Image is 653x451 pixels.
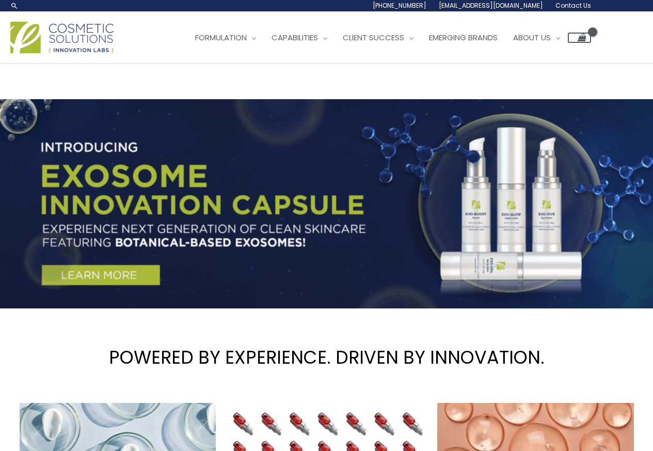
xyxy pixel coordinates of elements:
a: Formulation [187,22,264,53]
span: Contact Us [555,1,591,10]
a: Emerging Brands [421,22,505,53]
span: [PHONE_NUMBER] [373,1,426,10]
a: Search icon link [10,2,19,10]
a: Capabilities [264,22,335,53]
img: Cosmetic Solutions Logo [10,22,114,53]
span: [EMAIL_ADDRESS][DOMAIN_NAME] [439,1,543,10]
a: View Shopping Cart, empty [568,33,591,43]
span: Formulation [195,32,247,43]
span: Capabilities [272,32,318,43]
a: Client Success [335,22,421,53]
a: About Us [505,22,568,53]
nav: Site Navigation [180,22,591,53]
span: About Us [513,32,551,43]
span: Emerging Brands [429,32,498,43]
span: Client Success [343,32,404,43]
